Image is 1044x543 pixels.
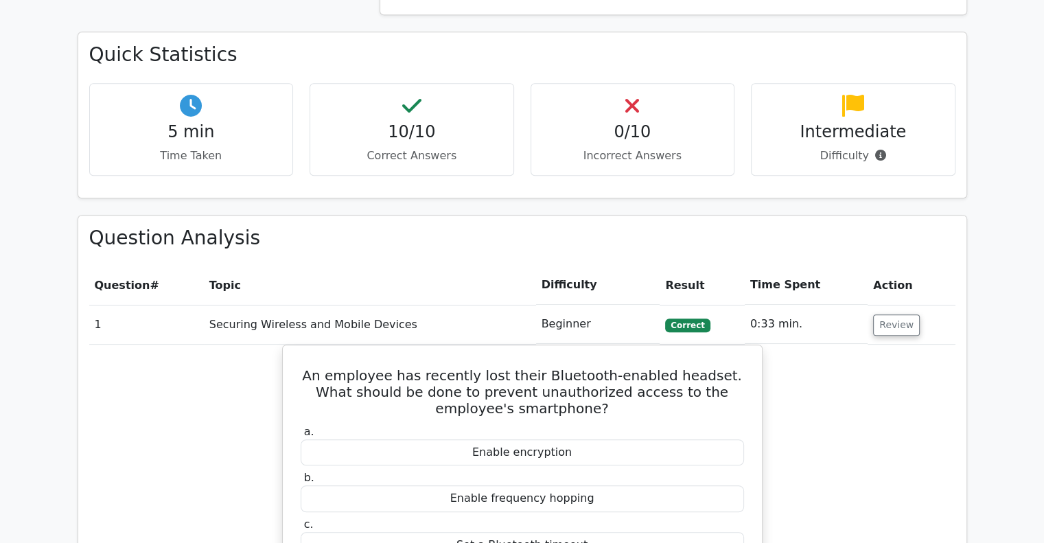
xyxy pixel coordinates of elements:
[304,518,314,531] span: c.
[89,227,955,250] h3: Question Analysis
[665,319,710,332] span: Correct
[321,122,502,142] h4: 10/10
[745,305,868,344] td: 0:33 min.
[873,314,920,336] button: Review
[301,439,744,466] div: Enable encryption
[763,148,944,164] p: Difficulty
[89,305,204,344] td: 1
[321,148,502,164] p: Correct Answers
[660,266,744,305] th: Result
[763,122,944,142] h4: Intermediate
[745,266,868,305] th: Time Spent
[89,43,955,67] h3: Quick Statistics
[101,148,282,164] p: Time Taken
[204,266,536,305] th: Topic
[299,367,745,417] h5: An employee has recently lost their Bluetooth-enabled headset. What should be done to prevent una...
[204,305,536,344] td: Securing Wireless and Mobile Devices
[89,266,204,305] th: #
[868,266,955,305] th: Action
[101,122,282,142] h4: 5 min
[542,148,723,164] p: Incorrect Answers
[304,471,314,484] span: b.
[301,485,744,512] div: Enable frequency hopping
[536,266,660,305] th: Difficulty
[542,122,723,142] h4: 0/10
[536,305,660,344] td: Beginner
[304,425,314,438] span: a.
[95,279,150,292] span: Question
